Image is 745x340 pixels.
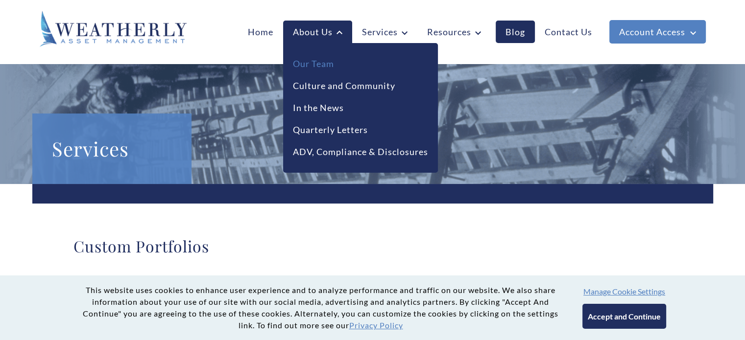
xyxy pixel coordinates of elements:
[73,269,672,327] p: Portfolios are developed to create and maximize after-tax, after-fee returns for each client. Wit...
[52,133,172,164] h1: Services
[535,21,602,43] a: Contact Us
[496,21,535,43] a: Blog
[349,320,403,330] a: Privacy Policy
[352,21,417,43] a: Services
[293,79,395,92] a: Culture and Community
[293,123,368,136] a: Quarterly Letters
[609,20,706,44] a: Account Access
[40,11,187,47] img: Weatherly
[283,21,352,44] a: About Us
[293,101,344,114] a: In the News
[582,304,666,329] button: Accept and Continue
[293,145,428,159] a: ADV, Compliance & Disclosures
[417,21,491,43] a: Resources
[73,236,672,256] h2: Custom Portfolios
[293,57,334,70] a: Our Team
[238,21,283,43] a: Home
[79,284,563,331] p: This website uses cookies to enhance user experience and to analyze performance and traffic on ou...
[583,287,665,296] button: Manage Cookie Settings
